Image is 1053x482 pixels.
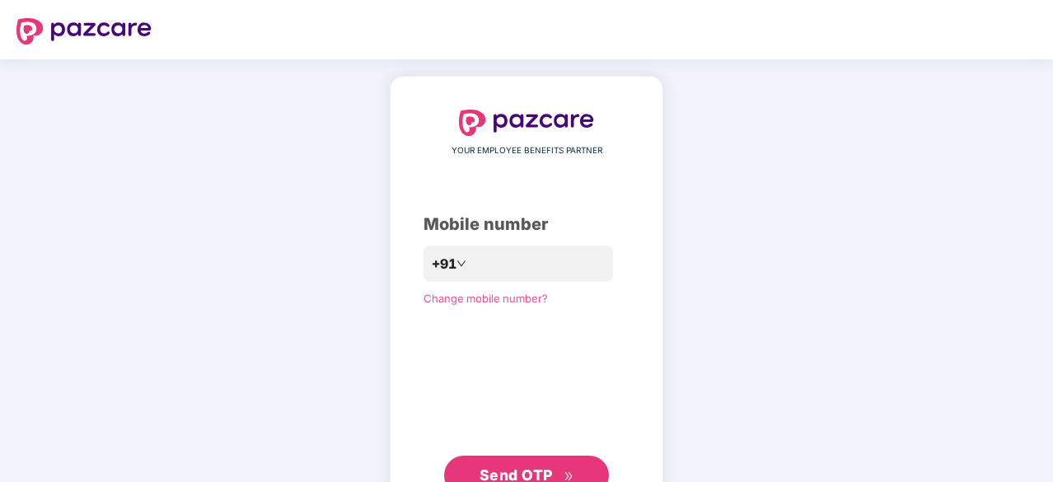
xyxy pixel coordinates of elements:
span: double-right [564,471,574,482]
span: down [456,259,466,269]
div: Mobile number [424,212,629,237]
span: YOUR EMPLOYEE BENEFITS PARTNER [452,144,602,157]
a: Change mobile number? [424,292,548,305]
img: logo [459,110,594,136]
span: +91 [432,254,456,274]
img: logo [16,18,152,44]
